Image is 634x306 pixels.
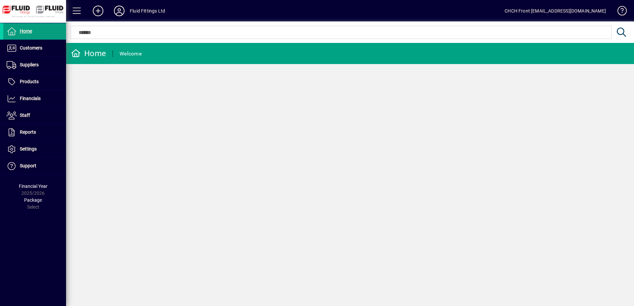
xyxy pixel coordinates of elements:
div: CHCH Front [EMAIL_ADDRESS][DOMAIN_NAME] [505,6,606,16]
a: Financials [3,90,66,107]
a: Customers [3,40,66,56]
span: Support [20,163,36,168]
span: Package [24,197,42,203]
span: Customers [20,45,42,51]
span: Financial Year [19,184,48,189]
div: Fluid Fittings Ltd [130,6,165,16]
a: Suppliers [3,57,66,73]
button: Add [88,5,109,17]
span: Settings [20,146,37,152]
div: Home [71,48,106,59]
a: Staff [3,107,66,124]
a: Knowledge Base [613,1,626,23]
div: Welcome [120,49,142,59]
button: Profile [109,5,130,17]
span: Financials [20,96,41,101]
a: Reports [3,124,66,141]
a: Support [3,158,66,174]
span: Home [20,28,32,34]
span: Products [20,79,39,84]
span: Reports [20,129,36,135]
a: Settings [3,141,66,157]
span: Suppliers [20,62,39,67]
span: Staff [20,113,30,118]
a: Products [3,74,66,90]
